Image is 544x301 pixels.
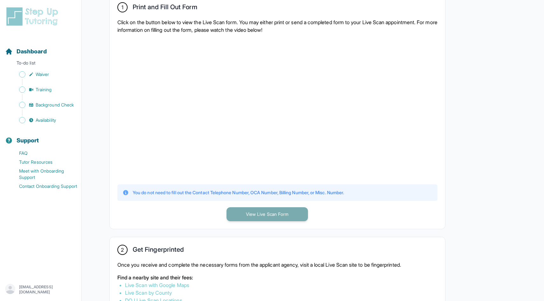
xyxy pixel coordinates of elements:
a: Meet with Onboarding Support [5,167,81,182]
h2: Print and Fill Out Form [133,3,197,13]
img: logo [5,6,62,27]
p: [EMAIL_ADDRESS][DOMAIN_NAME] [19,284,76,295]
button: Dashboard [3,37,79,58]
a: FAQ [5,149,81,158]
button: View Live Scan Form [227,207,308,221]
iframe: YouTube video player [117,39,340,178]
button: [EMAIL_ADDRESS][DOMAIN_NAME] [5,284,76,295]
a: Dashboard [5,47,47,56]
p: Find a nearby site and their fees: [117,274,437,281]
a: Background Check [5,100,81,109]
p: Click on the button below to view the Live Scan form. You may either print or send a completed fo... [117,18,437,34]
span: Dashboard [17,47,47,56]
a: Live Scan by County [125,290,172,296]
span: 1 [122,3,123,11]
a: Training [5,85,81,94]
span: Availability [36,117,56,123]
a: Live Scan with Google Maps [125,282,189,288]
p: Once you receive and complete the necessary forms from the applicant agency, visit a local Live S... [117,261,437,269]
span: Waiver [36,71,49,78]
a: View Live Scan Form [227,211,308,217]
a: Availability [5,116,81,125]
p: To-do list [3,60,79,69]
a: Waiver [5,70,81,79]
span: 2 [121,246,124,254]
span: Training [36,86,52,93]
button: Support [3,126,79,147]
h2: Get Fingerprinted [133,246,184,256]
span: Background Check [36,102,74,108]
a: Contact Onboarding Support [5,182,81,191]
span: Support [17,136,39,145]
a: Tutor Resources [5,158,81,167]
p: You do not need to fill out the Contact Telephone Number, OCA Number, Billing Number, or Misc. Nu... [133,189,344,196]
